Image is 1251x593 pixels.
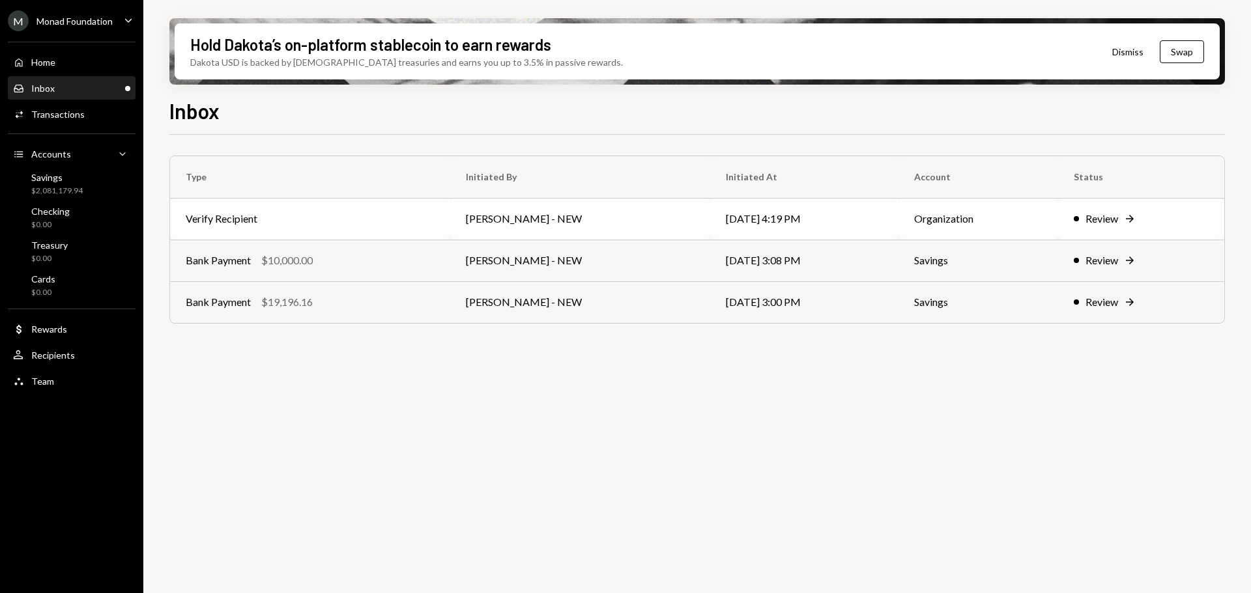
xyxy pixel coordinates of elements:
div: Review [1086,294,1118,310]
a: Transactions [8,102,136,126]
th: Type [170,156,450,198]
a: Savings$2,081,179.94 [8,168,136,199]
td: [PERSON_NAME] - NEW [450,198,711,240]
div: Hold Dakota’s on-platform stablecoin to earn rewards [190,34,551,55]
td: [PERSON_NAME] - NEW [450,240,711,281]
td: Savings [899,240,1059,281]
div: Monad Foundation [36,16,113,27]
th: Account [899,156,1059,198]
h1: Inbox [169,98,220,124]
a: Treasury$0.00 [8,236,136,267]
div: Dakota USD is backed by [DEMOGRAPHIC_DATA] treasuries and earns you up to 3.5% in passive rewards. [190,55,623,69]
a: Home [8,50,136,74]
th: Initiated By [450,156,711,198]
td: [DATE] 4:19 PM [710,198,898,240]
a: Recipients [8,343,136,366]
div: Bank Payment [186,294,251,310]
td: [PERSON_NAME] - NEW [450,281,711,323]
div: Team [31,376,54,387]
div: $0.00 [31,253,68,264]
div: $0.00 [31,219,70,230]
div: $19,196.16 [261,294,313,310]
a: Team [8,369,136,393]
div: M [8,10,29,31]
button: Swap [1160,40,1204,63]
div: Cards [31,273,55,284]
div: $0.00 [31,287,55,298]
div: Recipients [31,350,75,361]
td: [DATE] 3:08 PM [710,240,898,281]
div: $2,081,179.94 [31,186,83,197]
a: Checking$0.00 [8,202,136,233]
div: $10,000.00 [261,253,313,268]
div: Review [1086,211,1118,227]
div: Accounts [31,148,71,159]
div: Savings [31,172,83,183]
div: Transactions [31,109,85,120]
td: Verify Recipient [170,198,450,240]
div: Bank Payment [186,253,251,268]
a: Inbox [8,76,136,100]
div: Review [1086,253,1118,268]
th: Initiated At [710,156,898,198]
div: Inbox [31,83,55,94]
td: Savings [899,281,1059,323]
div: Checking [31,206,70,217]
th: Status [1058,156,1224,198]
a: Accounts [8,142,136,165]
a: Cards$0.00 [8,269,136,301]
a: Rewards [8,317,136,340]
div: Rewards [31,324,67,335]
div: Home [31,57,55,68]
td: Organization [899,198,1059,240]
td: [DATE] 3:00 PM [710,281,898,323]
div: Treasury [31,240,68,251]
button: Dismiss [1096,36,1160,67]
